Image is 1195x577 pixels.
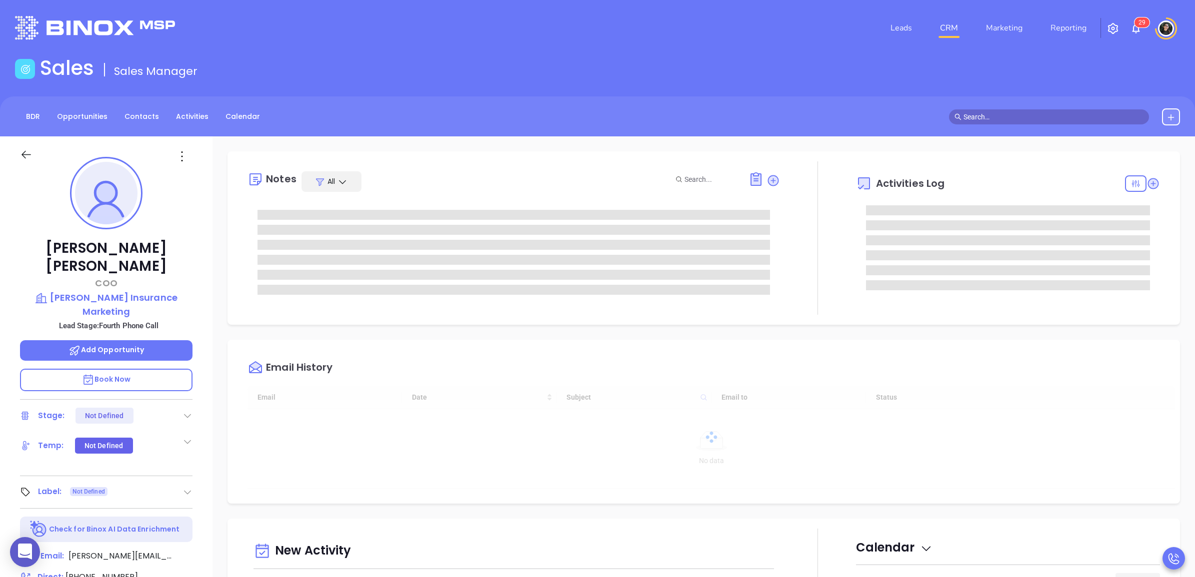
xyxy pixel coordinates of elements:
a: CRM [936,18,962,38]
input: Search… [963,111,1143,122]
a: Marketing [982,18,1026,38]
img: logo [15,16,175,39]
span: search [954,113,961,120]
p: [PERSON_NAME] [PERSON_NAME] [20,239,192,275]
p: Lead Stage: Fourth Phone Call [25,319,192,332]
img: user [1158,20,1174,36]
div: New Activity [253,539,773,564]
div: Stage: [38,408,65,423]
span: Sales Manager [114,63,197,79]
div: Temp: [38,438,64,453]
span: Email: [40,550,64,563]
img: Ai-Enrich-DaqCidB-.svg [30,521,47,538]
div: Label: [38,484,62,499]
span: Book Now [82,374,131,384]
a: Calendar [219,108,266,125]
a: [PERSON_NAME] Insurance Marketing [20,291,192,318]
div: Notes [266,174,296,184]
a: Activities [170,108,214,125]
span: Not Defined [72,486,105,497]
p: Check for Binox AI Data Enrichment [49,524,179,535]
h1: Sales [40,56,94,80]
a: Opportunities [51,108,113,125]
span: All [327,176,335,186]
span: [PERSON_NAME][EMAIL_ADDRESS][DOMAIN_NAME] [68,550,173,562]
div: Not Defined [84,438,123,454]
div: Email History [266,362,332,376]
span: Activities Log [876,178,944,188]
a: Contacts [118,108,165,125]
sup: 29 [1134,17,1149,27]
div: Not Defined [85,408,123,424]
input: Search... [684,174,737,185]
span: Add Opportunity [68,345,144,355]
a: BDR [20,108,46,125]
a: Reporting [1046,18,1090,38]
img: iconSetting [1107,22,1119,34]
img: iconNotification [1130,22,1142,34]
img: profile-user [75,162,137,224]
span: 9 [1142,19,1145,26]
span: 2 [1138,19,1142,26]
p: COO [20,276,192,290]
span: Calendar [856,539,932,556]
a: Leads [886,18,916,38]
